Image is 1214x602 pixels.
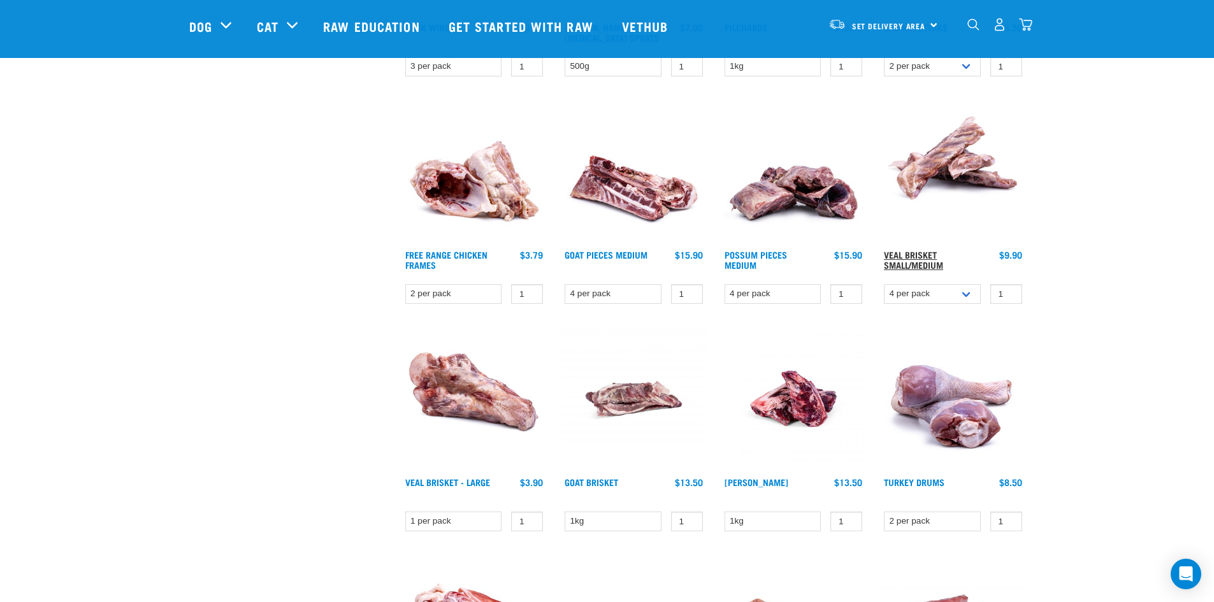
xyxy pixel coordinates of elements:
[990,284,1022,304] input: 1
[725,480,788,484] a: [PERSON_NAME]
[511,512,543,531] input: 1
[721,327,866,471] img: Venison Brisket Bone 1662
[884,480,944,484] a: Turkey Drums
[993,18,1006,31] img: user.png
[671,284,703,304] input: 1
[999,250,1022,260] div: $9.90
[830,284,862,304] input: 1
[852,24,926,28] span: Set Delivery Area
[511,57,543,76] input: 1
[725,252,787,267] a: Possum Pieces Medium
[609,1,684,52] a: Vethub
[990,57,1022,76] input: 1
[884,252,943,267] a: Veal Brisket Small/Medium
[999,477,1022,487] div: $8.50
[990,512,1022,531] input: 1
[511,284,543,304] input: 1
[830,57,862,76] input: 1
[561,327,706,471] img: Goat Brisket
[310,1,435,52] a: Raw Education
[1171,559,1201,589] div: Open Intercom Messenger
[834,250,862,260] div: $15.90
[675,250,703,260] div: $15.90
[405,252,488,267] a: Free Range Chicken Frames
[828,18,846,30] img: van-moving.png
[830,512,862,531] input: 1
[671,512,703,531] input: 1
[675,477,703,487] div: $13.50
[189,17,212,36] a: Dog
[436,1,609,52] a: Get started with Raw
[402,327,547,471] img: 1205 Veal Brisket 1pp 01
[520,250,543,260] div: $3.79
[257,17,278,36] a: Cat
[565,480,618,484] a: Goat Brisket
[402,99,547,244] img: 1236 Chicken Frame Turks 01
[834,477,862,487] div: $13.50
[405,480,490,484] a: Veal Brisket - Large
[1019,18,1032,31] img: home-icon@2x.png
[967,18,979,31] img: home-icon-1@2x.png
[881,327,1025,471] img: 1253 Turkey Drums 01
[671,57,703,76] input: 1
[721,99,866,244] img: 1203 Possum Pieces Medium 01
[881,99,1025,244] img: 1207 Veal Brisket 4pp 01
[520,477,543,487] div: $3.90
[565,252,647,257] a: Goat Pieces Medium
[561,99,706,244] img: 1197 Goat Pieces Medium 01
